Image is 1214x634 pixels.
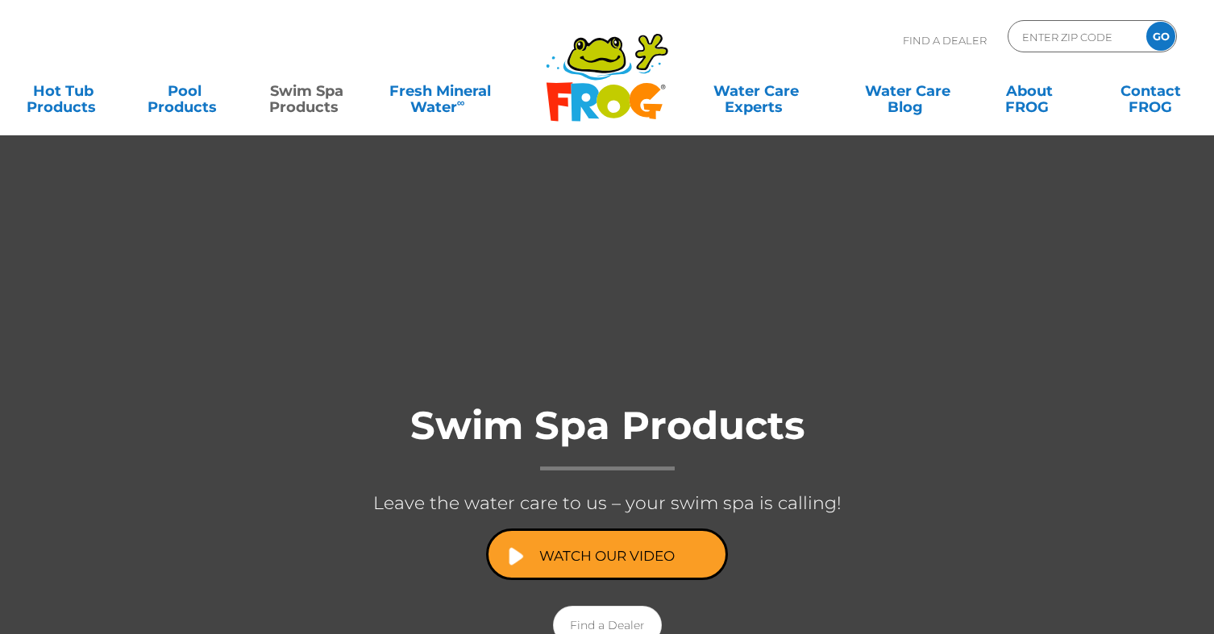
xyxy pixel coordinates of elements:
[16,75,110,107] a: Hot TubProducts
[1146,22,1175,51] input: GO
[457,96,465,109] sup: ∞
[982,75,1076,107] a: AboutFROG
[285,487,929,520] p: Leave the water care to us – your swim spa is calling!
[260,75,354,107] a: Swim SpaProducts
[1104,75,1198,107] a: ContactFROG
[1021,25,1129,48] input: Zip Code Form
[380,75,499,107] a: Fresh MineralWater∞
[285,404,929,470] h1: Swim Spa Products
[486,528,728,580] a: Watch Our Video
[903,20,987,60] p: Find A Dealer
[138,75,232,107] a: PoolProducts
[680,75,834,107] a: Water CareExperts
[860,75,954,107] a: Water CareBlog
